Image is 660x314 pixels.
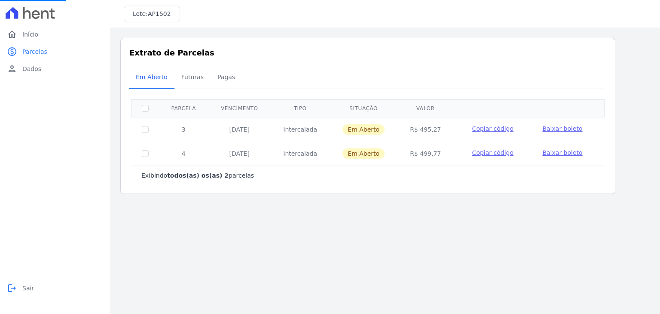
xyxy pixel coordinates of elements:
[7,46,17,57] i: paid
[174,67,211,89] a: Futuras
[7,29,17,40] i: home
[3,60,107,77] a: personDados
[208,142,271,166] td: [DATE]
[159,142,208,166] td: 4
[133,9,171,18] h3: Lote:
[397,142,453,166] td: R$ 499,77
[22,47,47,56] span: Parcelas
[22,284,34,292] span: Sair
[129,47,606,58] h3: Extrato de Parcelas
[7,64,17,74] i: person
[7,283,17,293] i: logout
[159,99,208,117] th: Parcela
[472,149,513,156] span: Copiar código
[342,124,385,135] span: Em Aberto
[3,280,107,297] a: logoutSair
[464,124,522,133] button: Copiar código
[208,117,271,142] td: [DATE]
[22,30,38,39] span: Início
[3,43,107,60] a: paidParcelas
[148,10,171,17] span: AP1502
[330,99,397,117] th: Situação
[271,142,330,166] td: Intercalada
[129,67,174,89] a: Em Aberto
[397,117,453,142] td: R$ 495,27
[131,68,173,86] span: Em Aberto
[211,67,242,89] a: Pagas
[141,171,254,180] p: Exibindo parcelas
[176,68,209,86] span: Futuras
[167,172,229,179] b: todos(as) os(as) 2
[542,124,582,133] a: Baixar boleto
[342,148,385,159] span: Em Aberto
[271,117,330,142] td: Intercalada
[271,99,330,117] th: Tipo
[542,125,582,132] span: Baixar boleto
[22,65,41,73] span: Dados
[159,117,208,142] td: 3
[464,148,522,157] button: Copiar código
[3,26,107,43] a: homeInício
[397,99,453,117] th: Valor
[542,149,582,156] span: Baixar boleto
[212,68,240,86] span: Pagas
[472,125,513,132] span: Copiar código
[542,148,582,157] a: Baixar boleto
[208,99,271,117] th: Vencimento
